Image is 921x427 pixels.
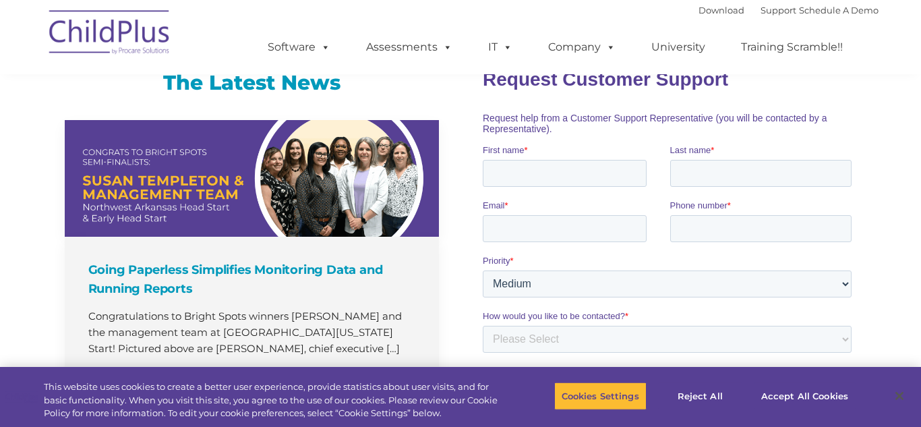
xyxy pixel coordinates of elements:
a: Assessments [353,34,466,61]
span: Last name [187,89,229,99]
span: Phone number [187,144,245,154]
a: Schedule A Demo [799,5,879,16]
button: Accept All Cookies [754,382,856,410]
a: Software [254,34,344,61]
button: Cookies Settings [554,382,647,410]
button: Reject All [658,382,742,410]
h3: The Latest News [65,69,439,96]
a: Support [761,5,796,16]
img: ChildPlus by Procare Solutions [42,1,177,68]
button: Close [885,381,914,411]
font: | [699,5,879,16]
a: Company [535,34,629,61]
a: IT [475,34,526,61]
div: This website uses cookies to create a better user experience, provide statistics about user visit... [44,380,506,420]
p: Congratulations to Bright Spots winners [PERSON_NAME] and the management team at [GEOGRAPHIC_DATA... [88,308,419,357]
a: Download [699,5,744,16]
h4: Going Paperless Simplifies Monitoring Data and Running Reports [88,260,419,298]
a: Training Scramble!! [727,34,856,61]
a: University [638,34,719,61]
